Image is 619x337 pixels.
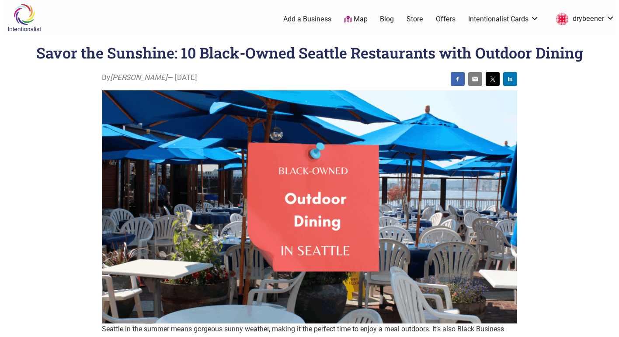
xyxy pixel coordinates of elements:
img: twitter sharing button [489,76,496,83]
i: [PERSON_NAME] [110,73,167,82]
a: Blog [380,14,394,24]
h1: Savor the Sunshine: 10 Black-Owned Seattle Restaurants with Outdoor Dining [36,43,583,62]
img: email sharing button [472,76,479,83]
a: drybeener [552,11,615,27]
a: Map [344,14,368,24]
img: Intentionalist [3,3,45,32]
a: Add a Business [283,14,331,24]
img: facebook sharing button [454,76,461,83]
img: linkedin sharing button [507,76,514,83]
a: Intentionalist Cards [468,14,539,24]
a: Offers [436,14,456,24]
a: Store [407,14,423,24]
span: By — [DATE] [102,72,197,83]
